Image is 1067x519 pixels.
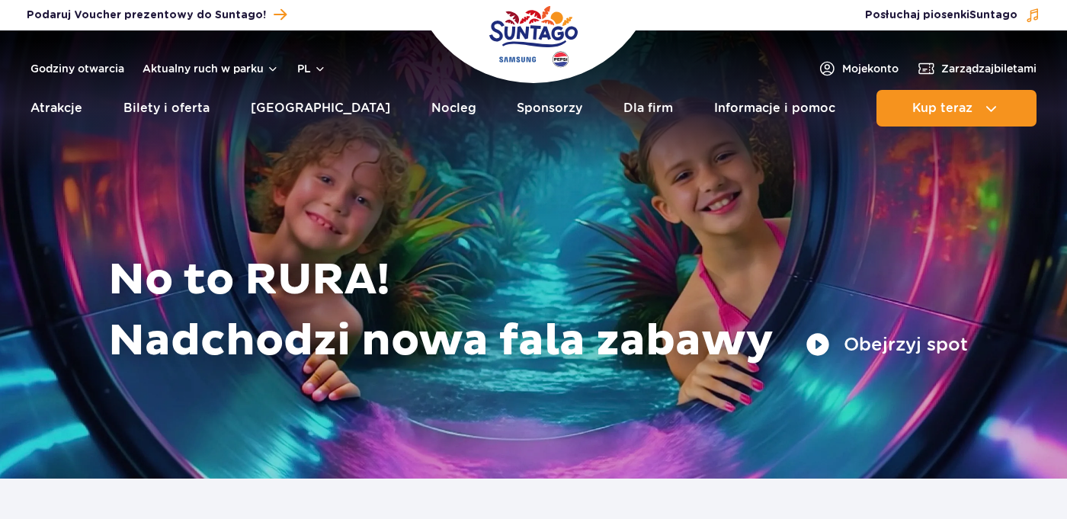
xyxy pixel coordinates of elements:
[818,59,899,78] a: Mojekonto
[865,8,1040,23] button: Posłuchaj piosenkiSuntago
[865,8,1017,23] span: Posłuchaj piosenki
[431,90,476,127] a: Nocleg
[251,90,390,127] a: [GEOGRAPHIC_DATA]
[27,8,266,23] span: Podaruj Voucher prezentowy do Suntago!
[108,250,968,372] h1: No to RURA! Nadchodzi nowa fala zabawy
[27,5,287,25] a: Podaruj Voucher prezentowy do Suntago!
[297,61,326,76] button: pl
[917,59,1037,78] a: Zarządzajbiletami
[30,90,82,127] a: Atrakcje
[876,90,1037,127] button: Kup teraz
[517,90,582,127] a: Sponsorzy
[143,62,279,75] button: Aktualny ruch w parku
[123,90,210,127] a: Bilety i oferta
[714,90,835,127] a: Informacje i pomoc
[912,101,972,115] span: Kup teraz
[941,61,1037,76] span: Zarządzaj biletami
[969,10,1017,21] span: Suntago
[623,90,673,127] a: Dla firm
[806,332,968,357] button: Obejrzyj spot
[842,61,899,76] span: Moje konto
[30,61,124,76] a: Godziny otwarcia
